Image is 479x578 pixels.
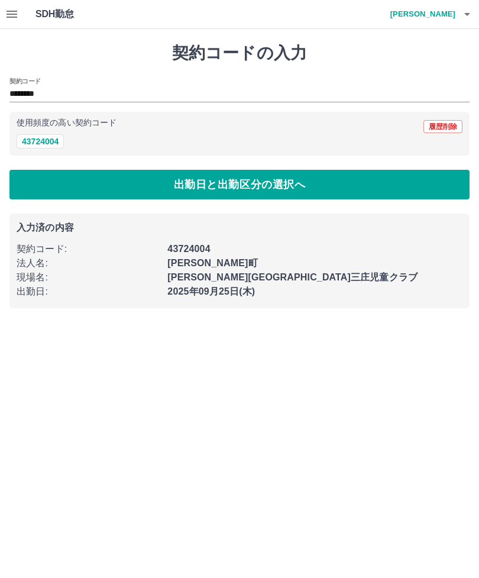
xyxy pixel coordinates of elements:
b: 43724004 [167,244,210,254]
p: 使用頻度の高い契約コード [17,119,116,127]
p: 出勤日 : [17,285,160,299]
p: 契約コード : [17,242,160,256]
h2: 契約コード [9,76,41,86]
p: 入力済の内容 [17,223,462,233]
b: [PERSON_NAME][GEOGRAPHIC_DATA]三庄児童クラブ [167,272,417,282]
p: 現場名 : [17,270,160,285]
button: 出勤日と出勤区分の選択へ [9,170,470,199]
h1: 契約コードの入力 [9,43,470,63]
b: [PERSON_NAME]町 [167,258,257,268]
p: 法人名 : [17,256,160,270]
button: 43724004 [17,134,64,148]
b: 2025年09月25日(木) [167,286,255,296]
button: 履歴削除 [423,120,462,133]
